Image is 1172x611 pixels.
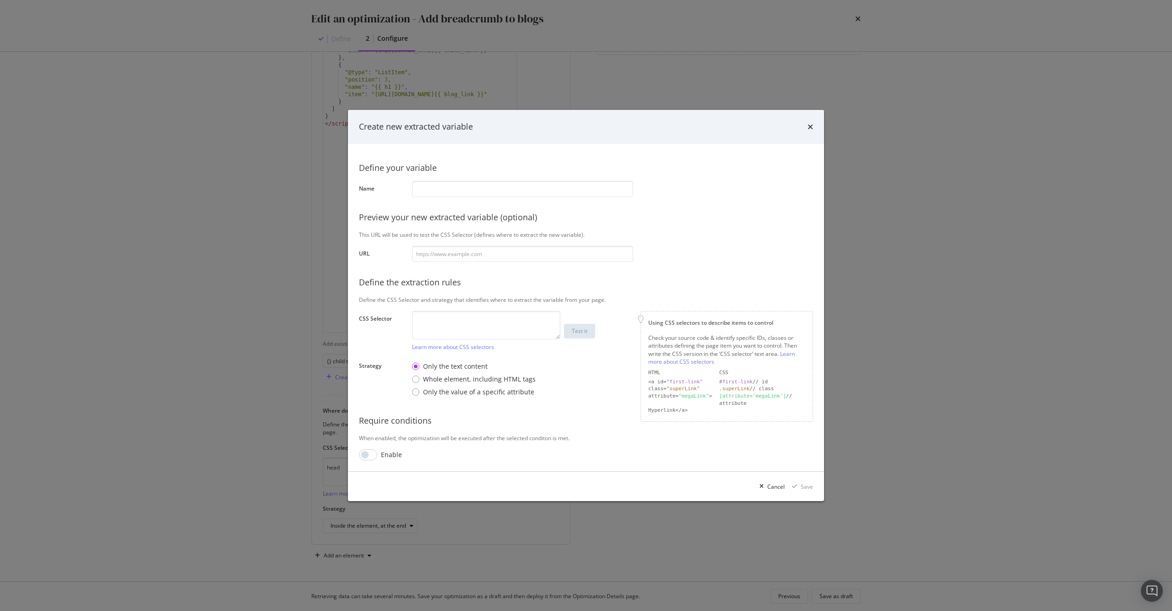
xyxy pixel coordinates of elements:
a: Learn more about CSS selectors [648,349,795,365]
div: modal [348,110,824,501]
div: Whole element, including HTML tags [423,375,536,384]
label: URL [359,250,405,260]
div: CSS [719,369,805,376]
div: // attribute [719,393,805,407]
div: class= [648,385,712,393]
div: // id [719,378,805,385]
div: <a id= [648,378,712,385]
div: "megaLink" [678,393,709,399]
div: attribute= > [648,393,712,407]
div: Test it [572,327,587,335]
div: Enable [381,450,402,459]
input: https://www.example.com [412,246,633,262]
div: Check your source code & identify specific IDs, classes or attributes defining the page item you ... [648,334,805,366]
a: Learn more about CSS selectors [412,343,494,351]
div: Define the extraction rules [359,277,813,289]
label: Strategy [359,362,405,398]
div: "first-link" [667,378,703,384]
div: Cancel [767,482,785,490]
div: Hyperlink</a> [648,407,712,414]
div: Whole element, including HTML tags [412,375,536,384]
div: Only the value of a specific attribute [412,387,536,397]
div: Only the value of a specific attribute [423,387,534,397]
div: Only the text content [412,362,536,371]
div: Define your variable [359,162,813,174]
div: HTML [648,369,712,376]
div: This URL will be used to test the CSS Selector (defines where to extract the new variable). [359,231,813,239]
div: .superLink [719,386,749,392]
button: Cancel [756,479,785,494]
div: Using CSS selectors to describe items to control [648,319,805,327]
button: Save [788,479,813,494]
label: CSS Selector [359,315,405,349]
div: Require conditions [359,415,813,427]
div: // class [719,385,805,393]
div: Only the text content [423,362,488,371]
div: Save [801,482,813,490]
div: Preview your new extracted variable (optional) [359,212,813,224]
div: When enabled, the optimization will be executed after the selected conditon is met. [359,434,813,442]
div: [attribute='megaLink'] [719,393,786,399]
div: "superLink" [667,386,700,392]
button: Test it [564,324,595,338]
div: times [808,121,813,133]
div: Create new extracted variable [359,121,473,133]
div: Define the CSS Selector and strategy that identifies where to extract the variable from your page. [359,296,813,304]
label: Name [359,185,405,195]
div: Open Intercom Messenger [1141,580,1163,602]
div: #first-link [719,378,753,384]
